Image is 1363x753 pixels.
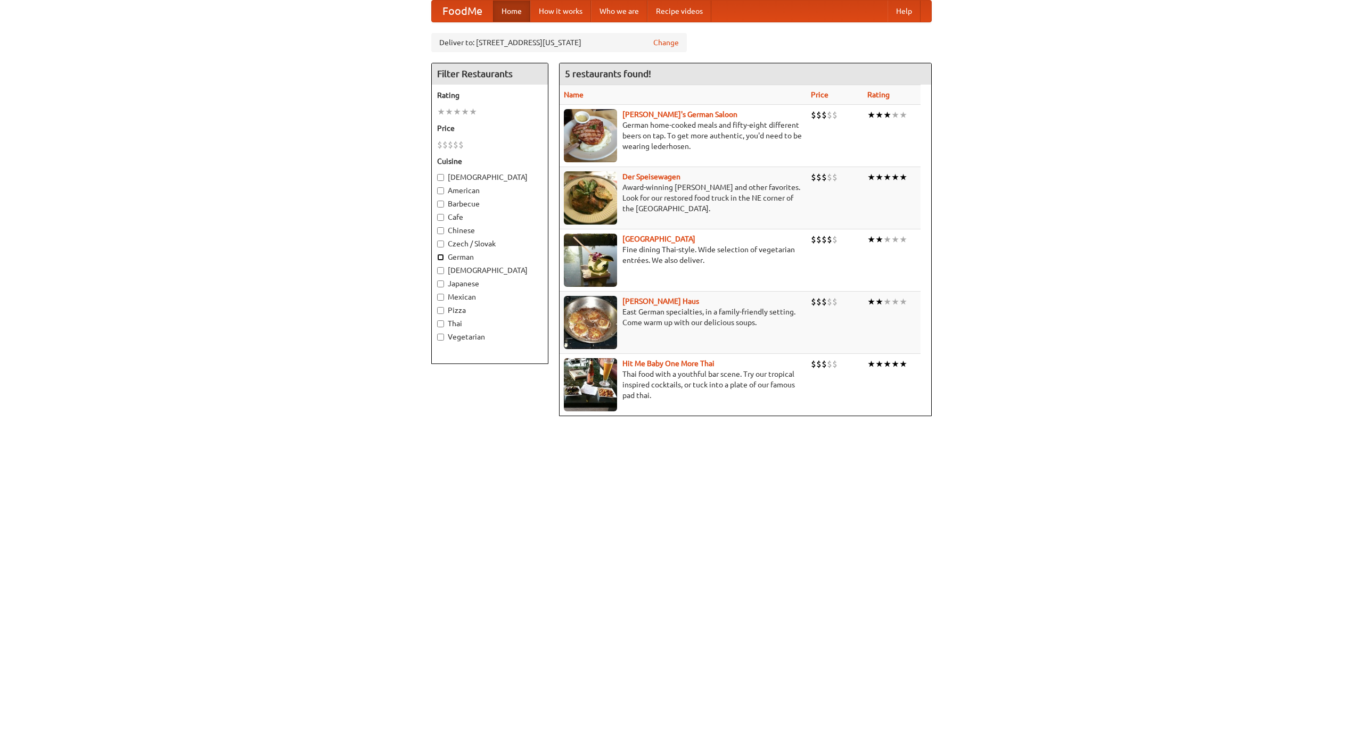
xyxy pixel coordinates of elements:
a: Who we are [591,1,647,22]
a: FoodMe [432,1,493,22]
input: Japanese [437,280,444,287]
li: ★ [867,109,875,121]
p: Thai food with a youthful bar scene. Try our tropical inspired cocktails, or tuck into a plate of... [564,369,802,401]
input: [DEMOGRAPHIC_DATA] [437,267,444,274]
label: [DEMOGRAPHIC_DATA] [437,265,543,276]
li: ★ [899,296,907,308]
li: $ [822,296,827,308]
li: ★ [875,171,883,183]
a: [GEOGRAPHIC_DATA] [622,235,695,243]
li: ★ [867,296,875,308]
a: Hit Me Baby One More Thai [622,359,715,368]
a: How it works [530,1,591,22]
li: $ [822,109,827,121]
ng-pluralize: 5 restaurants found! [565,69,651,79]
li: ★ [445,106,453,118]
label: [DEMOGRAPHIC_DATA] [437,172,543,183]
li: $ [453,139,458,151]
li: ★ [891,171,899,183]
a: Change [653,37,679,48]
a: [PERSON_NAME]'s German Saloon [622,110,737,119]
b: [PERSON_NAME] Haus [622,297,699,305]
input: Cafe [437,214,444,221]
li: $ [827,358,832,370]
img: speisewagen.jpg [564,171,617,225]
label: Pizza [437,305,543,316]
h5: Price [437,123,543,134]
li: ★ [891,234,899,245]
h4: Filter Restaurants [432,63,548,85]
li: $ [832,171,837,183]
li: ★ [461,106,469,118]
h5: Rating [437,90,543,101]
a: Help [888,1,921,22]
li: $ [811,109,816,121]
li: $ [816,358,822,370]
li: $ [832,358,837,370]
li: $ [822,234,827,245]
p: Fine dining Thai-style. Wide selection of vegetarian entrées. We also deliver. [564,244,802,266]
li: $ [822,171,827,183]
li: ★ [899,171,907,183]
input: Vegetarian [437,334,444,341]
input: Chinese [437,227,444,234]
li: $ [816,234,822,245]
img: kohlhaus.jpg [564,296,617,349]
input: German [437,254,444,261]
input: Thai [437,320,444,327]
input: Mexican [437,294,444,301]
li: $ [827,296,832,308]
li: ★ [883,109,891,121]
a: Price [811,90,828,99]
li: $ [832,109,837,121]
li: $ [811,296,816,308]
li: $ [448,139,453,151]
li: ★ [883,358,891,370]
li: ★ [875,358,883,370]
p: German home-cooked meals and fifty-eight different beers on tap. To get more authentic, you'd nee... [564,120,802,152]
a: Recipe videos [647,1,711,22]
li: ★ [899,109,907,121]
li: $ [827,109,832,121]
li: ★ [867,358,875,370]
li: $ [827,234,832,245]
li: ★ [875,109,883,121]
label: Czech / Slovak [437,238,543,249]
li: $ [811,234,816,245]
li: ★ [453,106,461,118]
li: ★ [891,296,899,308]
input: Czech / Slovak [437,241,444,247]
h5: Cuisine [437,156,543,167]
input: [DEMOGRAPHIC_DATA] [437,174,444,181]
p: East German specialties, in a family-friendly setting. Come warm up with our delicious soups. [564,307,802,328]
li: $ [811,358,816,370]
li: ★ [891,358,899,370]
li: ★ [891,109,899,121]
label: Mexican [437,292,543,302]
li: $ [832,234,837,245]
li: ★ [469,106,477,118]
a: Home [493,1,530,22]
li: ★ [867,234,875,245]
li: ★ [899,358,907,370]
img: satay.jpg [564,234,617,287]
label: Chinese [437,225,543,236]
img: babythai.jpg [564,358,617,411]
li: $ [458,139,464,151]
li: $ [822,358,827,370]
label: Japanese [437,278,543,289]
li: ★ [437,106,445,118]
li: ★ [883,171,891,183]
li: $ [816,109,822,121]
li: ★ [899,234,907,245]
label: Thai [437,318,543,329]
li: ★ [883,234,891,245]
a: Name [564,90,584,99]
label: American [437,185,543,196]
img: esthers.jpg [564,109,617,162]
li: $ [816,296,822,308]
li: $ [832,296,837,308]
